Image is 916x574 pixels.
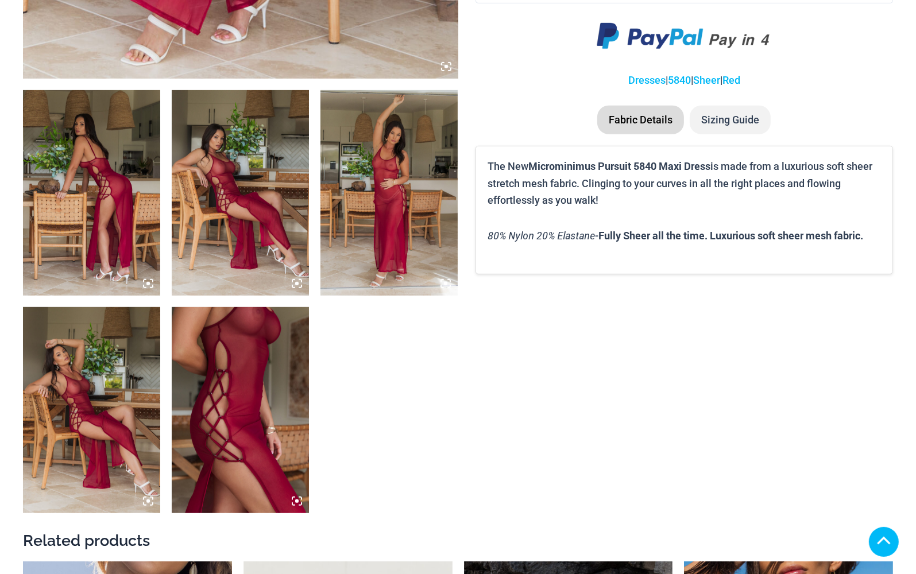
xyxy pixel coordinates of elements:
[23,90,160,296] img: Pursuit Ruby Red 5840 Dress
[528,159,710,173] b: Microminimus Pursuit 5840 Maxi Dress
[668,74,691,86] a: 5840
[23,530,893,550] h2: Related products
[488,227,881,245] p: -
[23,307,160,513] img: Pursuit Ruby Red 5840 Dress
[172,90,309,296] img: Pursuit Ruby Red 5840 Dress
[690,106,771,134] li: Sizing Guide
[597,106,684,134] li: Fabric Details
[598,228,863,242] b: Fully Sheer all the time. Luxurious soft sheer mesh fabric.
[722,74,740,86] a: Red
[172,307,309,513] img: Pursuit Ruby Red 5840 Dress
[320,90,458,296] img: Pursuit Ruby Red 5840 Dress
[693,74,720,86] a: Sheer
[628,74,666,86] a: Dresses
[476,72,893,89] p: | | |
[488,228,595,242] i: 80% Nylon 20% Elastane
[488,158,881,209] p: The New is made from a luxurious soft sheer stretch mesh fabric. Clinging to your curves in all t...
